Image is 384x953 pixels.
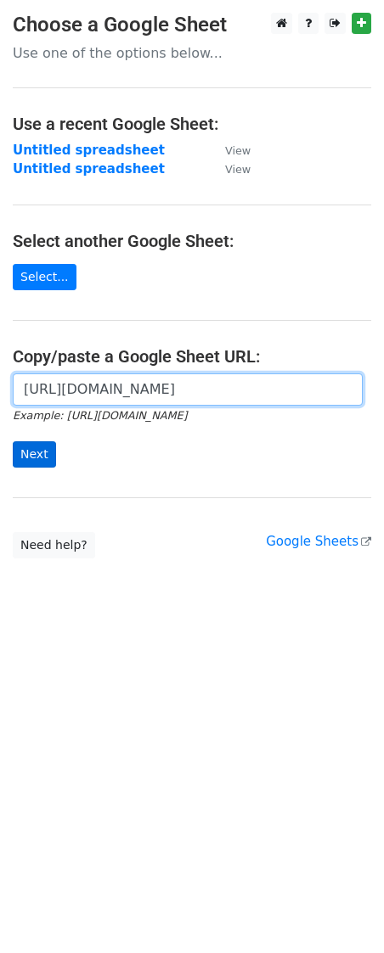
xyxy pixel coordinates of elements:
input: Next [13,441,56,468]
small: Example: [URL][DOMAIN_NAME] [13,409,187,422]
small: View [225,144,251,157]
a: Untitled spreadsheet [13,143,165,158]
a: View [208,161,251,177]
h4: Select another Google Sheet: [13,231,371,251]
h3: Choose a Google Sheet [13,13,371,37]
h4: Use a recent Google Sheet: [13,114,371,134]
input: Paste your Google Sheet URL here [13,373,363,406]
a: View [208,143,251,158]
a: Google Sheets [266,534,371,549]
iframe: Chat Widget [299,872,384,953]
p: Use one of the options below... [13,44,371,62]
a: Need help? [13,532,95,558]
a: Select... [13,264,76,290]
a: Untitled spreadsheet [13,161,165,177]
h4: Copy/paste a Google Sheet URL: [13,346,371,367]
small: View [225,163,251,176]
